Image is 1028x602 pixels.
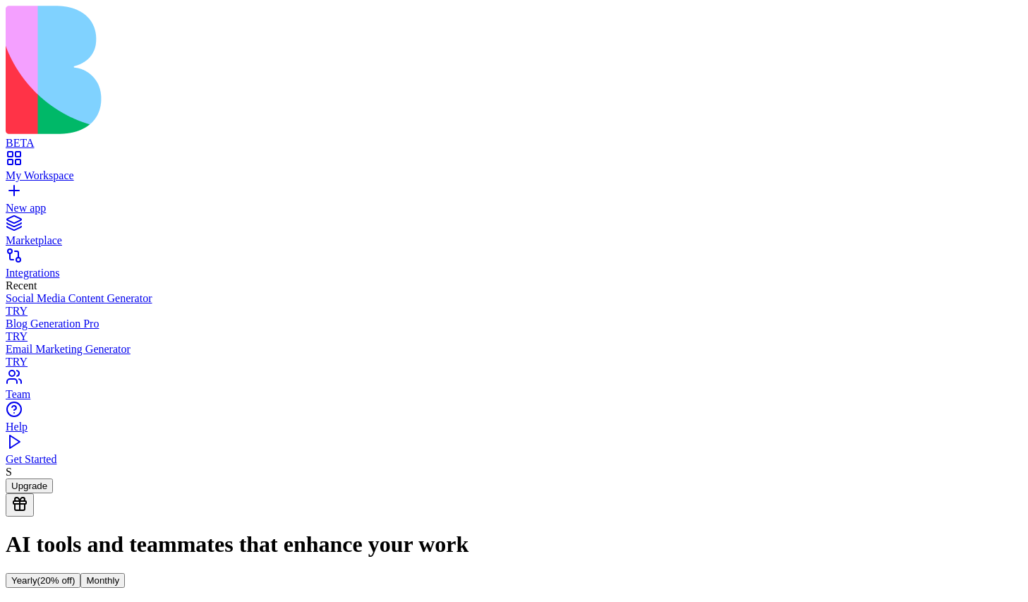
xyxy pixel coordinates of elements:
button: Monthly [80,573,125,588]
a: Team [6,375,1022,401]
div: TRY [6,305,1022,318]
div: Integrations [6,267,1022,279]
div: BETA [6,137,1022,150]
a: Get Started [6,440,1022,466]
div: Team [6,388,1022,401]
div: Help [6,421,1022,433]
a: Help [6,408,1022,433]
span: (20% off) [37,575,75,586]
a: New app [6,189,1022,215]
a: Integrations [6,254,1022,279]
div: TRY [6,356,1022,368]
a: Blog Generation ProTRY [6,318,1022,343]
a: BETA [6,124,1022,150]
div: New app [6,202,1022,215]
div: Marketplace [6,234,1022,247]
a: Upgrade [6,479,53,491]
div: Social Media Content Generator [6,292,1022,305]
button: Yearly [6,573,80,588]
a: My Workspace [6,157,1022,182]
span: Recent [6,279,37,291]
div: Email Marketing Generator [6,343,1022,356]
div: My Workspace [6,169,1022,182]
a: Email Marketing GeneratorTRY [6,343,1022,368]
h1: AI tools and teammates that enhance your work [6,531,1022,558]
a: Marketplace [6,222,1022,247]
button: Upgrade [6,478,53,493]
img: logo [6,6,573,134]
div: TRY [6,330,1022,343]
span: S [6,466,12,478]
div: Get Started [6,453,1022,466]
div: Blog Generation Pro [6,318,1022,330]
a: Social Media Content GeneratorTRY [6,292,1022,318]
